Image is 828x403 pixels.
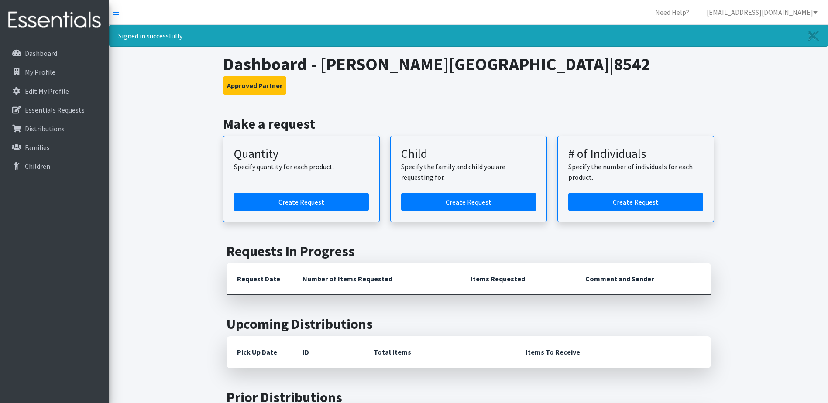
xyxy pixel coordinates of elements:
[3,82,106,100] a: Edit My Profile
[575,263,711,295] th: Comment and Sender
[460,263,575,295] th: Items Requested
[227,316,711,332] h2: Upcoming Distributions
[3,44,106,62] a: Dashboard
[568,161,703,182] p: Specify the number of individuals for each product.
[25,49,57,58] p: Dashboard
[223,54,714,75] h1: Dashboard - [PERSON_NAME][GEOGRAPHIC_DATA]|8542
[363,336,515,368] th: Total Items
[25,106,85,114] p: Essentials Requests
[234,193,369,211] a: Create a request by quantity
[800,25,828,46] a: Close
[568,147,703,161] h3: # of Individuals
[234,161,369,172] p: Specify quantity for each product.
[223,76,286,95] button: Approved Partner
[109,25,828,47] div: Signed in successfully.
[223,116,714,132] h2: Make a request
[25,162,50,171] p: Children
[25,87,69,96] p: Edit My Profile
[25,143,50,152] p: Families
[515,336,711,368] th: Items To Receive
[3,157,106,175] a: Children
[700,3,825,21] a: [EMAIL_ADDRESS][DOMAIN_NAME]
[3,63,106,81] a: My Profile
[25,68,55,76] p: My Profile
[3,120,106,137] a: Distributions
[401,161,536,182] p: Specify the family and child you are requesting for.
[292,336,363,368] th: ID
[648,3,696,21] a: Need Help?
[25,124,65,133] p: Distributions
[401,193,536,211] a: Create a request for a child or family
[401,147,536,161] h3: Child
[227,263,292,295] th: Request Date
[292,263,460,295] th: Number of Items Requested
[568,193,703,211] a: Create a request by number of individuals
[3,139,106,156] a: Families
[234,147,369,161] h3: Quantity
[3,101,106,119] a: Essentials Requests
[227,336,292,368] th: Pick Up Date
[3,6,106,35] img: HumanEssentials
[227,243,711,260] h2: Requests In Progress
